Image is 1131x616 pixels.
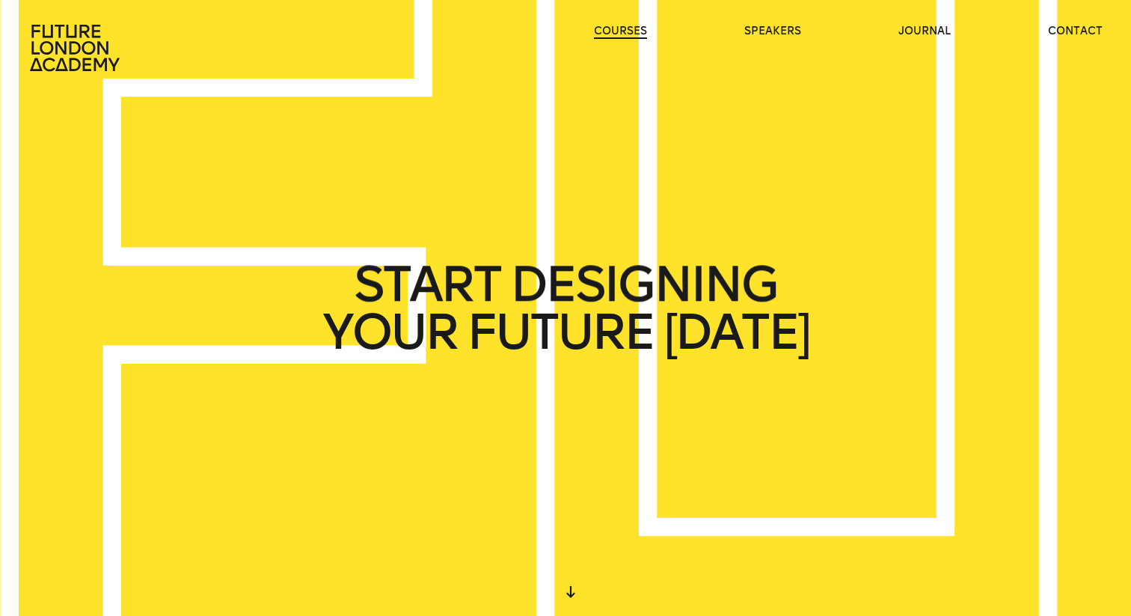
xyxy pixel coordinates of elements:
[354,260,500,308] span: START
[744,24,801,39] a: speakers
[510,260,777,308] span: DESIGNING
[594,24,647,39] a: courses
[663,308,809,356] span: [DATE]
[1048,24,1103,39] a: contact
[467,308,654,356] span: FUTURE
[322,308,457,356] span: YOUR
[898,24,951,39] a: journal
